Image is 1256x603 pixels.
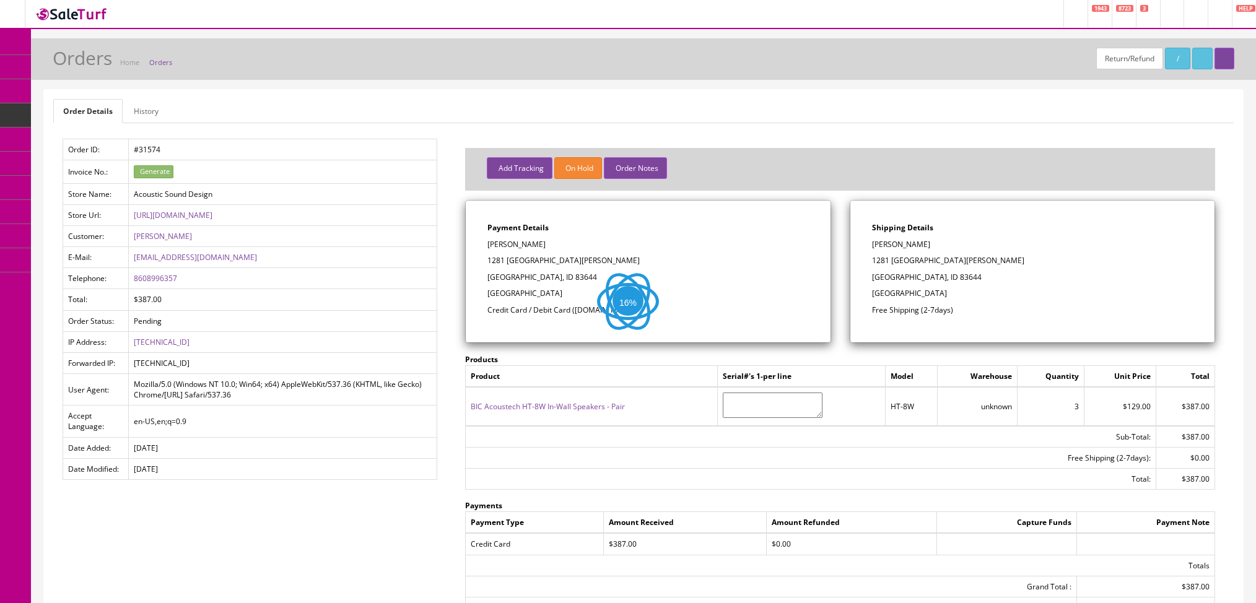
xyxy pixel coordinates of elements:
p: [PERSON_NAME] [872,239,1193,250]
td: Accept Language: [63,406,129,437]
span: 1943 [1092,5,1109,12]
a: / [1165,48,1190,69]
td: Model [886,366,938,388]
td: Date Modified: [63,458,129,479]
td: Store Name: [63,183,129,204]
td: Total [1156,366,1215,388]
td: $129.00 [1084,387,1156,425]
a: BIC Acoustech HT-8W In-Wall Speakers - Pair [471,401,625,412]
p: [GEOGRAPHIC_DATA] [872,288,1193,299]
td: Totals [466,555,1215,576]
a: Return/Refund [1096,48,1163,69]
td: $387.00 [1156,387,1215,425]
a: [TECHNICAL_ID] [134,337,190,347]
a: History [124,99,168,123]
td: Store Url: [63,204,129,225]
a: 8608996357 [134,273,177,284]
td: Total: [466,469,1156,490]
button: Generate [134,165,173,178]
strong: Shipping Details [872,222,933,233]
td: Credit Card [466,533,603,555]
td: Quantity [1017,366,1084,388]
a: Orders [149,58,172,67]
td: IP Address: [63,331,129,352]
td: Mozilla/5.0 (Windows NT 10.0; Win64; x64) AppleWebKit/537.36 (KHTML, like Gecko) Chrome/[URL] Saf... [128,374,437,406]
td: $0.00 [767,533,936,555]
td: [DATE] [128,458,437,479]
td: E-Mail: [63,247,129,268]
td: Grand Total : [466,576,1077,597]
a: Order Details [53,99,123,123]
td: [TECHNICAL_ID] [128,352,437,373]
td: $387.00 [603,533,767,555]
strong: Products [465,354,498,365]
td: Warehouse [938,366,1017,388]
a: [URL][DOMAIN_NAME] [134,210,212,220]
p: Credit Card / Debit Card ([DOMAIN_NAME]) [487,305,808,316]
td: $387.00 [128,289,437,310]
td: [DATE] [128,437,437,458]
td: Forwarded IP: [63,352,129,373]
p: [PERSON_NAME] [487,239,808,250]
td: Order Status: [63,310,129,331]
td: Unit Price [1084,366,1156,388]
td: HT-8W [886,387,938,425]
img: SaleTurf [35,6,109,22]
a: [PERSON_NAME] [134,231,192,241]
p: [GEOGRAPHIC_DATA] [487,288,808,299]
span: 8723 [1116,5,1133,12]
a: [EMAIL_ADDRESS][DOMAIN_NAME] [134,252,257,262]
td: Sub-Total: [466,426,1156,448]
button: Order Notes [604,157,666,179]
strong: Payment Details [487,222,549,233]
td: Amount Refunded [767,512,936,534]
p: 1281 [GEOGRAPHIC_DATA][PERSON_NAME] [487,255,808,266]
a: Home [120,58,139,67]
td: en-US,en;q=0.9 [128,406,437,437]
span: 3 [1140,5,1148,12]
td: #31574 [128,139,437,160]
p: [GEOGRAPHIC_DATA], ID 83644 [487,272,808,283]
td: Serial#'s 1-per line [717,366,886,388]
td: $387.00 [1156,469,1215,490]
td: Acoustic Sound Design [128,183,437,204]
td: Amount Received [603,512,767,534]
td: Total: [63,289,129,310]
td: Customer: [63,226,129,247]
p: Free Shipping (2-7days) [872,305,1193,316]
td: unknown [938,387,1017,425]
td: Telephone: [63,268,129,289]
button: On Hold [554,157,602,179]
p: [GEOGRAPHIC_DATA], ID 83644 [872,272,1193,283]
p: 1281 [GEOGRAPHIC_DATA][PERSON_NAME] [872,255,1193,266]
span: HELP [1236,5,1255,12]
td: Capture Funds [936,512,1077,534]
strong: Payments [465,500,502,511]
td: $387.00 [1077,576,1215,597]
td: $387.00 [1156,426,1215,448]
td: Invoice No.: [63,160,129,184]
td: Payment Note [1077,512,1215,534]
button: Add Tracking [487,157,552,179]
td: Pending [128,310,437,331]
td: Order ID: [63,139,129,160]
td: $0.00 [1156,447,1215,468]
td: Product [466,366,717,388]
td: User Agent: [63,374,129,406]
h1: Orders [53,48,112,68]
td: Free Shipping (2-7days): [466,447,1156,468]
td: 3 [1017,387,1084,425]
td: Date Added: [63,437,129,458]
td: Payment Type [466,512,603,534]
